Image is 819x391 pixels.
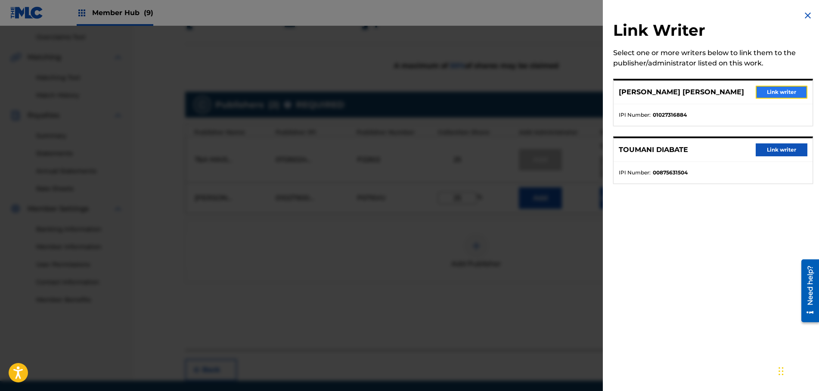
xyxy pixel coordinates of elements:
[613,21,813,43] h2: Link Writer
[613,48,813,68] div: Select one or more writers below to link them to the publisher/administrator listed on this work.
[77,8,87,18] img: Top Rightsholders
[756,86,807,99] button: Link writer
[779,358,784,384] div: Drag
[619,169,651,177] span: IPI Number :
[795,255,819,327] iframe: Resource Center
[144,9,153,17] span: (9)
[10,6,43,19] img: MLC Logo
[653,169,688,177] strong: 00875631504
[619,111,651,119] span: IPI Number :
[619,87,744,97] p: [PERSON_NAME] [PERSON_NAME]
[619,145,688,155] p: TOUMANI DIABATE
[756,143,807,156] button: Link writer
[92,8,153,18] span: Member Hub
[653,111,687,119] strong: 01027316884
[776,350,819,391] iframe: Chat Widget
